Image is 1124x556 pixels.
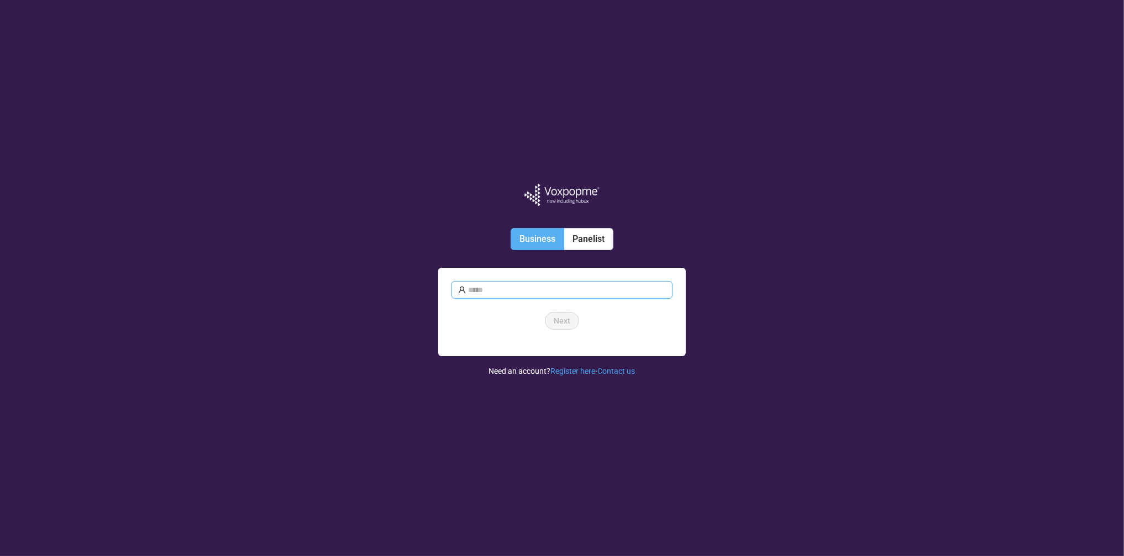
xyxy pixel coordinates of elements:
span: user [458,286,466,294]
button: Next [545,312,579,330]
span: Business [519,234,555,244]
span: Next [554,315,570,327]
a: Register here [551,367,596,375]
div: Need an account? · [489,356,635,377]
a: Contact us [598,367,635,375]
span: Panelist [572,234,605,244]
